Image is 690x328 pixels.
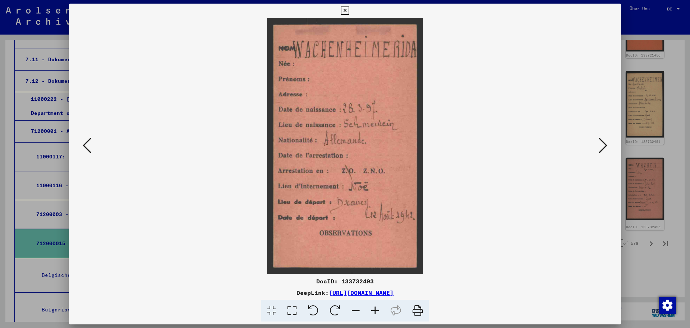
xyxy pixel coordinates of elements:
a: [URL][DOMAIN_NAME] [329,289,394,296]
div: Zustimmung ändern [658,296,676,314]
div: DocID: 133732493 [69,277,621,286]
img: 001.jpg [93,18,597,274]
img: Zustimmung ändern [659,297,676,314]
div: DeepLink: [69,288,621,297]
